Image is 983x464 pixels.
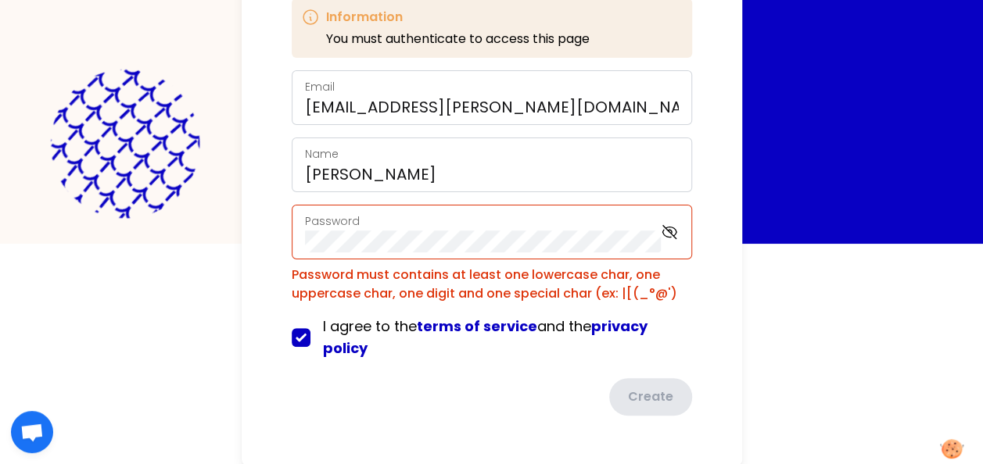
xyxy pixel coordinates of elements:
p: You must authenticate to access this page [326,30,590,48]
a: terms of service [417,316,537,336]
a: privacy policy [323,316,648,358]
label: Password [305,213,360,229]
div: Password must contains at least one lowercase char, one uppercase char, one digit and one special... [292,266,692,303]
h3: Information [326,8,590,27]
label: Email [305,79,335,95]
span: I agree to the and the [323,316,648,358]
button: Create [609,378,692,416]
div: Open chat [11,411,53,453]
label: Name [305,146,339,162]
